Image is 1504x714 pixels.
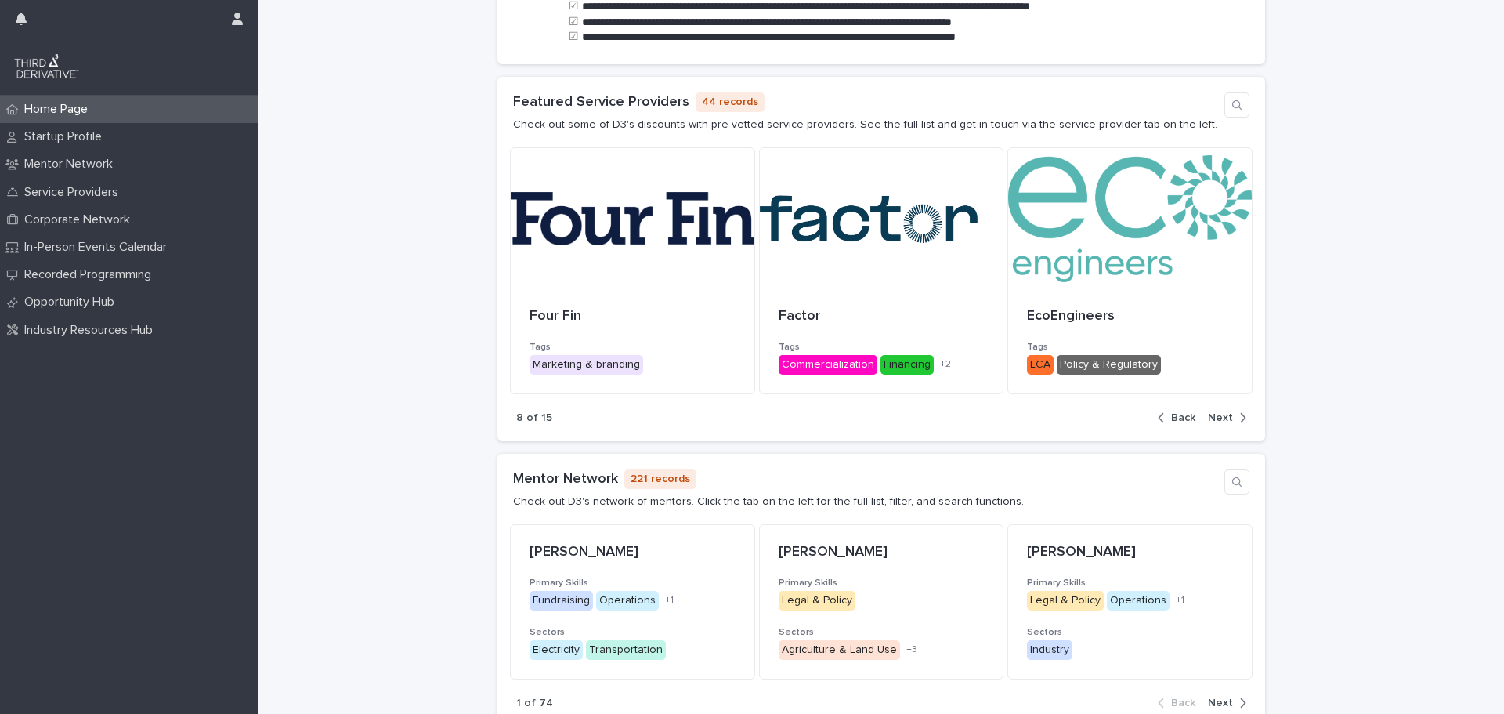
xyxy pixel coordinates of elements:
div: Transportation [586,640,666,660]
span: Next [1208,412,1233,423]
div: Marketing & branding [530,355,643,375]
div: Legal & Policy [779,591,855,611]
span: Next [1208,698,1233,709]
span: Back [1171,412,1195,423]
div: Operations [596,591,659,611]
p: [PERSON_NAME] [779,544,985,561]
div: LCA [1027,355,1054,375]
p: Home Page [18,102,100,117]
p: [PERSON_NAME] [1027,544,1233,561]
a: [PERSON_NAME]Primary SkillsLegal & PolicyOperations+1SectorsIndustry [1007,524,1253,680]
a: [PERSON_NAME]Primary SkillsFundraisingOperations+1SectorsElectricityTransportation [510,524,755,680]
button: Next [1202,411,1246,425]
a: [PERSON_NAME]Primary SkillsLegal & PolicySectorsAgriculture & Land Use+3 [759,524,1004,680]
p: Industry Resources Hub [18,323,165,338]
a: FactorTagsCommercializationFinancing+2 [759,147,1004,394]
p: Check out D3's network of mentors. Click the tab on the left for the full list, filter, and searc... [513,495,1024,509]
a: EcoEngineersTagsLCAPolicy & Regulatory [1007,147,1253,394]
div: Agriculture & Land Use [779,640,900,660]
p: 8 of 15 [516,411,552,425]
div: Industry [1027,640,1072,660]
span: + 2 [940,360,951,369]
h3: Sectors [779,626,985,639]
h3: Primary Skills [1027,577,1233,589]
p: Mentor Network [18,157,125,172]
p: 44 records [696,92,765,112]
p: Four Fin [530,308,736,325]
h3: Tags [530,341,736,353]
img: q0dI35fxT46jIlCv2fcp [13,51,81,82]
button: Back [1158,696,1202,710]
span: + 1 [1176,596,1184,605]
h3: Tags [779,341,985,353]
div: Operations [1107,591,1170,611]
span: + 3 [906,645,917,654]
p: EcoEngineers [1027,308,1233,325]
span: Back [1171,698,1195,709]
h3: Primary Skills [530,577,736,589]
p: 1 of 74 [516,697,553,710]
p: Startup Profile [18,129,114,144]
p: 221 records [624,469,696,489]
h1: Mentor Network [513,471,618,488]
h3: Primary Skills [779,577,985,589]
div: Policy & Regulatory [1057,355,1161,375]
span: + 1 [665,596,674,605]
h3: Sectors [530,626,736,639]
div: Financing [880,355,934,375]
h3: Sectors [1027,626,1233,639]
a: Four FinTagsMarketing & branding [510,147,755,394]
p: Opportunity Hub [18,295,127,310]
h1: Featured Service Providers [513,94,689,111]
div: Commercialization [779,355,877,375]
p: Check out some of D3's discounts with pre-vetted service providers. See the full list and get in ... [513,118,1217,132]
button: Next [1202,696,1246,710]
p: Corporate Network [18,212,143,227]
p: [PERSON_NAME] [530,544,736,561]
p: In-Person Events Calendar [18,240,179,255]
button: Back [1158,411,1202,425]
div: Legal & Policy [1027,591,1104,611]
p: Service Providers [18,185,131,200]
div: Electricity [530,640,583,660]
h3: Tags [1027,341,1233,353]
p: Factor [779,308,985,325]
div: Fundraising [530,591,593,611]
p: Recorded Programming [18,267,164,282]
